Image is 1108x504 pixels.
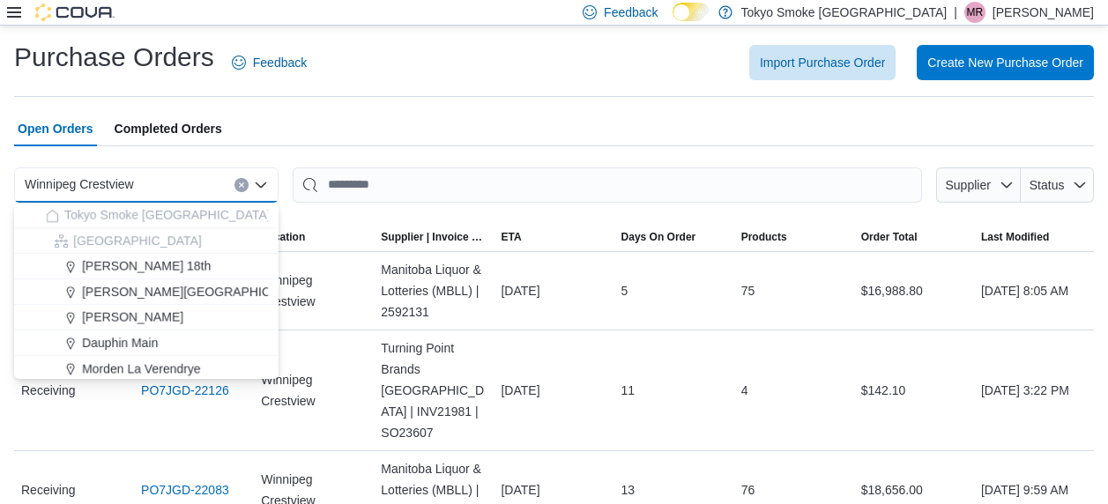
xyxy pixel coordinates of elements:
[293,167,922,203] input: This is a search bar. After typing your query, hit enter to filter the results lower in the page.
[261,230,305,244] div: Location
[82,283,312,300] span: [PERSON_NAME][GEOGRAPHIC_DATA]
[501,230,521,244] span: ETA
[993,2,1094,23] p: [PERSON_NAME]
[974,273,1094,308] div: [DATE] 8:05 AM
[964,2,985,23] div: Mariana Reimer
[927,54,1083,71] span: Create New Purchase Order
[254,223,374,251] button: Location
[854,273,974,308] div: $16,988.80
[621,230,696,244] span: Days On Order
[760,54,885,71] span: Import Purchase Order
[35,4,115,21] img: Cova
[854,223,974,251] button: Order Total
[21,479,75,500] span: Receiving
[25,174,134,195] span: Winnipeg Crestview
[936,167,1021,203] button: Supplier
[261,369,367,411] span: Winnipeg Crestview
[21,380,75,401] span: Receiving
[861,230,918,244] span: Order Total
[1021,167,1094,203] button: Status
[115,111,222,146] span: Completed Orders
[374,252,494,330] div: Manitoba Liquor & Lotteries (MBLL) | 2592131
[141,479,229,500] a: PO7JGD-22083
[82,257,211,275] span: [PERSON_NAME] 18th
[981,230,1049,244] span: Last Modified
[374,223,494,251] button: Supplier | Invoice Number
[749,45,896,80] button: Import Purchase Order
[494,223,613,251] button: ETA
[741,280,755,301] span: 75
[917,45,1094,80] button: Create New Purchase Order
[741,380,748,401] span: 4
[82,359,201,377] span: Morden La Verendrye
[673,21,673,22] span: Dark Mode
[621,280,628,301] span: 5
[14,330,279,356] button: Dauphin Main
[1030,178,1065,192] span: Status
[234,178,249,192] button: Clear input
[73,232,202,249] span: [GEOGRAPHIC_DATA]
[614,223,734,251] button: Days On Order
[381,230,487,244] span: Supplier | Invoice Number
[604,4,658,21] span: Feedback
[253,54,307,71] span: Feedback
[741,479,755,500] span: 76
[494,273,613,308] div: [DATE]
[261,270,367,312] span: Winnipeg Crestview
[374,330,494,450] div: Turning Point Brands [GEOGRAPHIC_DATA] | INV21981 | SO23607
[974,223,1094,251] button: Last Modified
[621,479,636,500] span: 13
[741,2,948,23] p: Tokyo Smoke [GEOGRAPHIC_DATA]
[14,228,279,254] button: [GEOGRAPHIC_DATA]
[621,380,636,401] span: 11
[974,373,1094,408] div: [DATE] 3:22 PM
[14,356,279,382] button: Morden La Verendrye
[14,40,214,75] h1: Purchase Orders
[741,230,787,244] span: Products
[14,305,279,330] button: [PERSON_NAME]
[967,2,984,23] span: MR
[14,279,279,305] button: [PERSON_NAME][GEOGRAPHIC_DATA]
[82,334,158,352] span: Dauphin Main
[64,206,271,224] span: Tokyo Smoke [GEOGRAPHIC_DATA]
[141,380,229,401] a: PO7JGD-22126
[82,308,183,326] span: [PERSON_NAME]
[494,373,613,408] div: [DATE]
[734,223,854,251] button: Products
[225,45,314,80] a: Feedback
[14,203,279,228] button: Tokyo Smoke [GEOGRAPHIC_DATA]
[14,254,279,279] button: [PERSON_NAME] 18th
[673,3,710,21] input: Dark Mode
[18,111,93,146] span: Open Orders
[254,178,268,192] button: Close list of options
[854,373,974,408] div: $142.10
[946,178,991,192] span: Supplier
[954,2,957,23] p: |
